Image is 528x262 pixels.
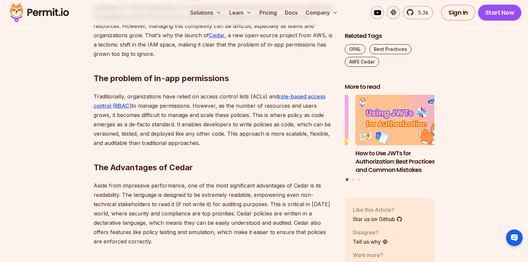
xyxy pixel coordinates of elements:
[7,1,72,24] img: Permit logo
[345,32,435,40] h2: Related Tags
[403,6,433,19] a: 5.3k
[345,44,365,54] a: OPAL
[227,6,254,19] button: Learn
[94,93,325,109] a: role-based access control (RBAC)
[355,149,445,174] h3: How to Use JWTs for Authorization: Best Practices and Common Mistakes
[353,238,388,246] a: Tell us why
[282,6,300,19] a: Docs
[209,32,225,39] a: Cedar
[357,178,360,181] button: Go to slide 3
[259,149,348,166] h3: A Guide to Bearer Tokens: JWT vs. Opaque Tokens
[259,95,348,174] li: 3 of 3
[345,95,435,182] div: Posts
[346,178,349,181] button: Go to slide 1
[355,95,445,174] li: 1 of 3
[94,47,334,84] h2: The problem of in-app permissions
[94,181,334,246] p: Aside from impressive performance, one of the most significant advantages of Cedar is its readabi...
[345,57,379,67] a: AWS Cedar
[414,9,428,17] span: 5.3k
[369,44,411,54] a: Best Practices
[345,83,435,91] h2: More to read
[352,178,354,181] button: Go to slide 2
[353,251,405,259] p: Want more?
[353,206,402,214] p: Like this Article?
[353,228,388,236] p: Disagree?
[441,5,475,21] a: Sign In
[94,92,334,148] p: Traditionally, organizations have relied on access control lists (ACLs) and to manage permissions...
[94,136,334,173] h2: The Advantages of Cedar
[257,6,279,19] a: Pricing
[303,6,340,19] button: Company
[478,5,522,21] a: Start Now
[353,215,402,223] a: Star us on Github
[259,95,348,146] img: A Guide to Bearer Tokens: JWT vs. Opaque Tokens
[355,95,445,174] a: How to Use JWTs for Authorization: Best Practices and Common MistakesHow to Use JWTs for Authoriz...
[188,6,224,19] button: Solutions
[355,95,445,146] img: How to Use JWTs for Authorization: Best Practices and Common Mistakes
